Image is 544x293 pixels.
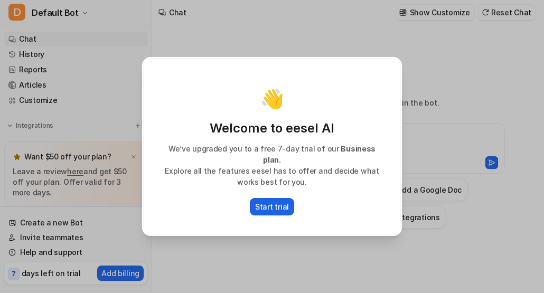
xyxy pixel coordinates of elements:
p: Welcome to eesel AI [154,120,390,137]
button: Start trial [250,198,294,215]
p: Explore all the features eesel has to offer and decide what works best for you. [154,165,390,187]
p: We’ve upgraded you to a free 7-day trial of our [154,143,390,165]
p: Start trial [255,201,289,212]
p: 👋 [260,88,284,109]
